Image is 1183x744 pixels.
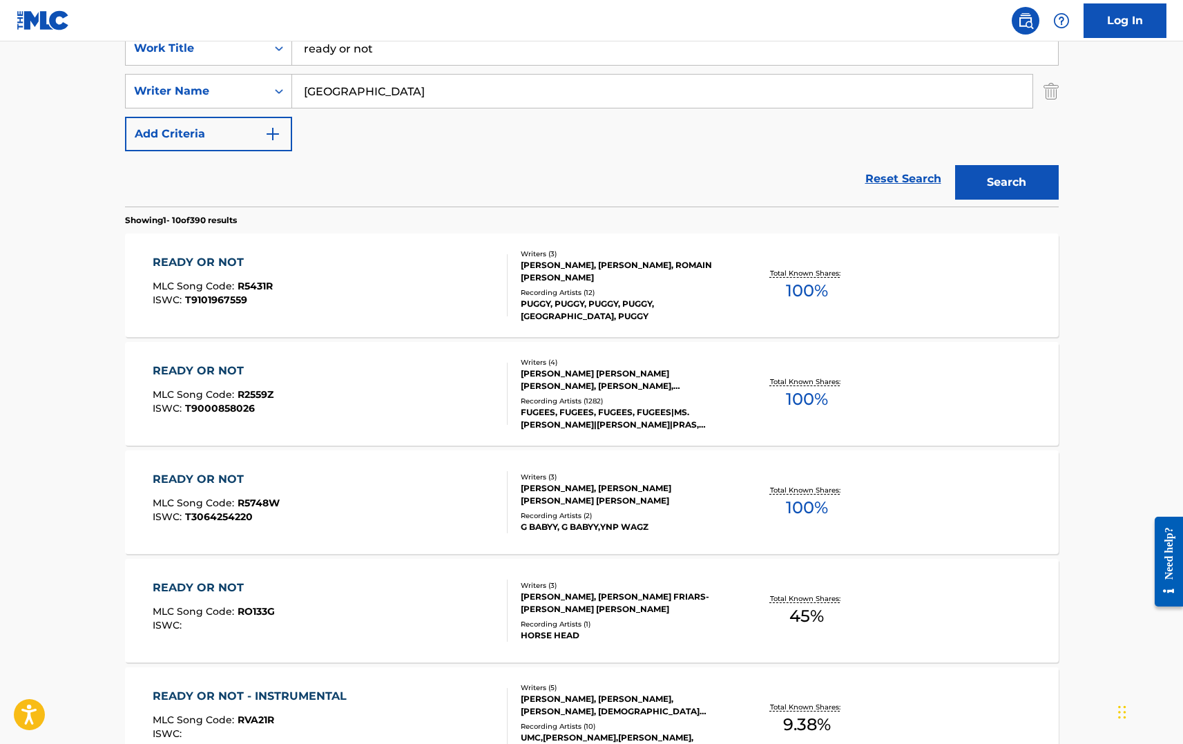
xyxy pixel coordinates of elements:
p: Showing 1 - 10 of 390 results [125,214,237,227]
div: FUGEES, FUGEES, FUGEES, FUGEES|MS. [PERSON_NAME]|[PERSON_NAME]|PRAS, FUGEES [521,406,729,431]
span: MLC Song Code : [153,497,238,509]
div: Work Title [134,40,258,57]
iframe: Chat Widget [1114,678,1183,744]
div: Writer Name [134,83,258,99]
span: 100 % [786,387,828,412]
div: [PERSON_NAME], [PERSON_NAME], ROMAIN [PERSON_NAME] [521,259,729,284]
div: Writers ( 3 ) [521,249,729,259]
div: Recording Artists ( 12 ) [521,287,729,298]
div: Writers ( 3 ) [521,472,729,482]
div: Recording Artists ( 10 ) [521,721,729,732]
a: READY OR NOTMLC Song Code:RO133GISWC:Writers (3)[PERSON_NAME], [PERSON_NAME] FRIARS-[PERSON_NAME]... [125,559,1059,662]
p: Total Known Shares: [770,268,844,278]
span: 45 % [789,604,824,629]
img: search [1017,12,1034,29]
div: Writers ( 4 ) [521,357,729,368]
img: Delete Criterion [1043,74,1059,108]
div: [PERSON_NAME], [PERSON_NAME] [PERSON_NAME] [PERSON_NAME] [521,482,729,507]
span: ISWC : [153,727,185,740]
span: RO133G [238,605,275,618]
div: Help [1048,7,1075,35]
a: Public Search [1012,7,1039,35]
span: 100 % [786,278,828,303]
div: Writers ( 5 ) [521,683,729,693]
div: READY OR NOT [153,471,280,488]
span: R5748W [238,497,280,509]
div: Drag [1118,691,1126,733]
a: READY OR NOTMLC Song Code:R5431RISWC:T9101967559Writers (3)[PERSON_NAME], [PERSON_NAME], ROMAIN [... [125,233,1059,337]
p: Total Known Shares: [770,485,844,495]
span: ISWC : [153,402,185,414]
div: PUGGY, PUGGY, PUGGY, PUGGY, [GEOGRAPHIC_DATA], PUGGY [521,298,729,323]
span: R2559Z [238,388,273,401]
form: Search Form [125,31,1059,207]
img: 9d2ae6d4665cec9f34b9.svg [265,126,281,142]
a: Reset Search [858,164,948,194]
a: READY OR NOTMLC Song Code:R5748WISWC:T3064254220Writers (3)[PERSON_NAME], [PERSON_NAME] [PERSON_N... [125,450,1059,554]
div: [PERSON_NAME], [PERSON_NAME] FRIARS-[PERSON_NAME] [PERSON_NAME] [521,591,729,616]
img: help [1053,12,1070,29]
p: Total Known Shares: [770,593,844,604]
a: READY OR NOTMLC Song Code:R2559ZISWC:T9000858026Writers (4)[PERSON_NAME] [PERSON_NAME] [PERSON_NA... [125,342,1059,446]
p: Total Known Shares: [770,376,844,387]
span: MLC Song Code : [153,388,238,401]
div: [PERSON_NAME], [PERSON_NAME], [PERSON_NAME], [DEMOGRAPHIC_DATA][PERSON_NAME], [PERSON_NAME] [521,693,729,718]
span: R5431R [238,280,273,292]
span: 9.38 % [783,712,831,737]
span: T9101967559 [185,294,247,306]
span: 100 % [786,495,828,520]
span: MLC Song Code : [153,605,238,618]
span: ISWC : [153,294,185,306]
button: Search [955,165,1059,200]
span: T3064254220 [185,511,253,523]
span: MLC Song Code : [153,714,238,726]
div: Recording Artists ( 1282 ) [521,396,729,406]
span: ISWC : [153,619,185,631]
span: ISWC : [153,511,185,523]
span: RVA21R [238,714,274,726]
button: Add Criteria [125,117,292,151]
p: Total Known Shares: [770,702,844,712]
div: Recording Artists ( 1 ) [521,619,729,629]
div: G BABYY, G BABYY,YNP WAGZ [521,521,729,533]
a: Log In [1084,3,1166,38]
iframe: Resource Center [1144,506,1183,617]
div: Recording Artists ( 2 ) [521,511,729,521]
div: READY OR NOT - INSTRUMENTAL [153,688,354,705]
div: READY OR NOT [153,580,275,596]
div: Writers ( 3 ) [521,580,729,591]
img: MLC Logo [17,10,70,30]
div: READY OR NOT [153,363,273,379]
span: MLC Song Code : [153,280,238,292]
div: READY OR NOT [153,254,273,271]
span: T9000858026 [185,402,255,414]
div: [PERSON_NAME] [PERSON_NAME] [PERSON_NAME], [PERSON_NAME], [PERSON_NAME] [521,368,729,392]
div: HORSE HEAD [521,629,729,642]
